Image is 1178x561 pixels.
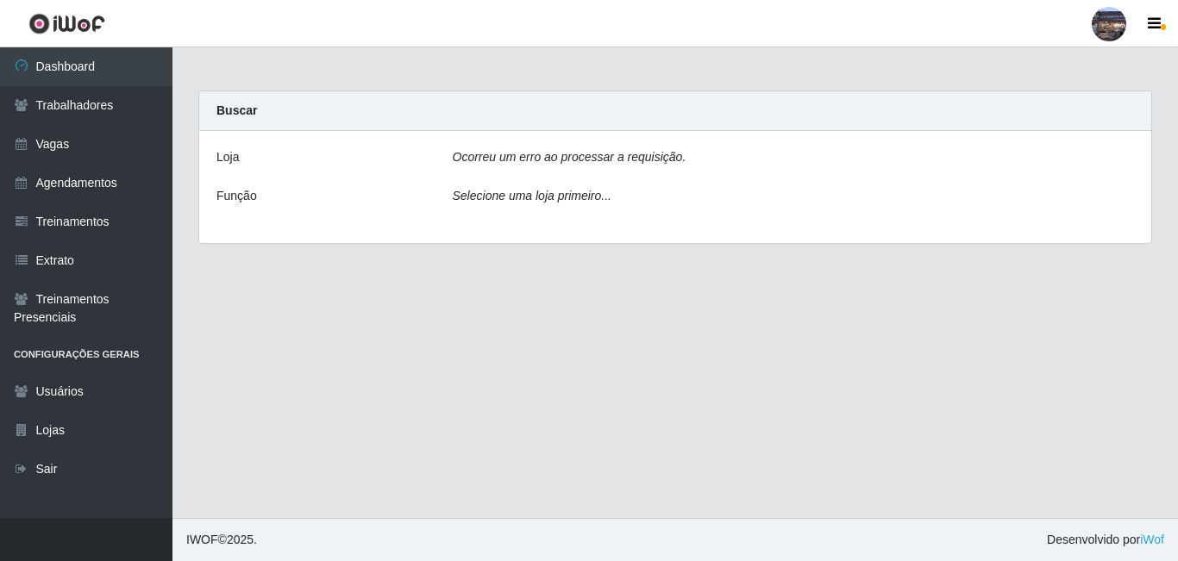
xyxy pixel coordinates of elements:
label: Função [216,187,257,205]
span: Desenvolvido por [1047,531,1164,549]
a: iWof [1140,533,1164,546]
strong: Buscar [216,103,257,117]
img: CoreUI Logo [28,13,105,34]
i: Ocorreu um erro ao processar a requisição. [453,150,686,164]
label: Loja [216,148,239,166]
i: Selecione uma loja primeiro... [453,189,611,203]
span: © 2025 . [186,531,257,549]
span: IWOF [186,533,218,546]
